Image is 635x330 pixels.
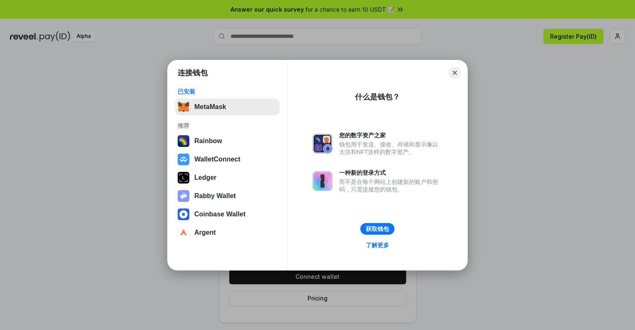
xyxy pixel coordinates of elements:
div: Argent [194,229,216,236]
button: Rainbow [175,133,280,149]
img: svg+xml,%3Csvg%20width%3D%22120%22%20height%3D%22120%22%20viewBox%3D%220%200%20120%20120%22%20fil... [178,135,189,147]
img: svg+xml,%3Csvg%20xmlns%3D%22http%3A%2F%2Fwww.w3.org%2F2000%2Fsvg%22%20fill%3D%22none%22%20viewBox... [178,190,189,202]
div: Coinbase Wallet [194,211,246,218]
h1: 连接钱包 [178,68,208,78]
div: 什么是钱包？ [355,92,400,102]
button: 获取钱包 [360,223,394,235]
div: 推荐 [178,122,277,129]
div: 已安装 [178,88,277,95]
img: svg+xml,%3Csvg%20width%3D%2228%22%20height%3D%2228%22%20viewBox%3D%220%200%2028%2028%22%20fill%3D... [178,154,189,165]
div: WalletConnect [194,156,241,163]
img: svg+xml,%3Csvg%20width%3D%2228%22%20height%3D%2228%22%20viewBox%3D%220%200%2028%2028%22%20fill%3D... [178,208,189,220]
div: 您的数字资产之家 [339,132,442,139]
div: 钱包用于发送、接收、存储和显示像以太坊和NFT这样的数字资产。 [339,141,442,156]
div: 一种新的登录方式 [339,169,442,176]
div: 了解更多 [366,241,389,249]
a: 了解更多 [361,240,394,251]
div: Rabby Wallet [194,192,236,200]
div: MetaMask [194,103,226,111]
button: Ledger [175,169,280,186]
button: Rabby Wallet [175,188,280,204]
button: Coinbase Wallet [175,206,280,223]
img: svg+xml,%3Csvg%20xmlns%3D%22http%3A%2F%2Fwww.w3.org%2F2000%2Fsvg%22%20width%3D%2228%22%20height%3... [178,172,189,184]
button: MetaMask [175,99,280,115]
button: Close [449,67,461,79]
button: Argent [175,224,280,241]
div: Rainbow [194,137,222,145]
img: svg+xml,%3Csvg%20xmlns%3D%22http%3A%2F%2Fwww.w3.org%2F2000%2Fsvg%22%20fill%3D%22none%22%20viewBox... [313,171,332,191]
img: svg+xml,%3Csvg%20fill%3D%22none%22%20height%3D%2233%22%20viewBox%3D%220%200%2035%2033%22%20width%... [178,101,189,113]
div: Ledger [194,174,216,181]
div: 获取钱包 [366,225,389,233]
button: WalletConnect [175,151,280,168]
img: svg+xml,%3Csvg%20xmlns%3D%22http%3A%2F%2Fwww.w3.org%2F2000%2Fsvg%22%20fill%3D%22none%22%20viewBox... [313,134,332,154]
div: 而不是在每个网站上创建新的账户和密码，只需连接您的钱包。 [339,178,442,193]
img: svg+xml,%3Csvg%20width%3D%2228%22%20height%3D%2228%22%20viewBox%3D%220%200%2028%2028%22%20fill%3D... [178,227,189,238]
